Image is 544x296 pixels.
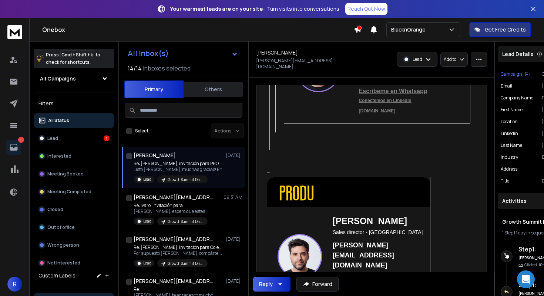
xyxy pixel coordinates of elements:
p: Interested [47,153,71,159]
p: linkedin [501,131,518,137]
button: R [7,277,22,292]
button: Forward [296,277,339,292]
button: Not Interested [34,256,114,270]
button: Get Free Credits [469,22,531,37]
a: Conectemos en LinkedIn [359,98,412,103]
p: Not Interested [47,260,80,266]
span: -- [267,168,270,177]
h1: [PERSON_NAME][EMAIL_ADDRESS][PERSON_NAME][DOMAIN_NAME] [134,277,215,285]
p: [DATE] [226,152,242,158]
a: [PERSON_NAME][EMAIL_ADDRESS][DOMAIN_NAME] [333,242,394,269]
h1: All Campaigns [40,75,76,82]
p: Email [501,83,512,89]
p: Reach Out Now [347,5,385,13]
p: Campaign [501,71,522,77]
span: 14 / 14 [128,64,142,73]
button: Closed [34,202,114,217]
h3: Filters [34,98,114,109]
h1: Onebox [42,25,354,34]
p: [DATE] [226,278,242,284]
p: Company Name [501,95,533,101]
img: logo [7,25,22,39]
button: Others [184,81,243,98]
button: All Status [34,113,114,128]
p: Por supuesto [PERSON_NAME], compártele por [134,250,222,256]
p: Wrong person [47,242,79,248]
p: Add to [444,56,456,62]
h1: [PERSON_NAME][EMAIL_ADDRESS][DOMAIN_NAME] [134,194,215,201]
h1: All Inbox(s) [128,50,169,57]
p: Meeting Booked [47,171,84,177]
span: [PERSON_NAME] [333,216,407,226]
button: Wrong person [34,238,114,253]
button: Interested [34,149,114,164]
p: Re: [PERSON_NAME], invitación para Colegio [134,244,222,250]
button: Meeting Booked [34,167,114,181]
p: Growth Summit Directores mkt [168,261,203,266]
p: 1 [18,137,24,143]
div: 1 [104,135,110,141]
p: Re: [134,286,213,292]
p: Lead [47,135,58,141]
p: Lead [413,56,422,62]
p: Listo [PERSON_NAME], muchas gracias! En [134,167,222,172]
p: Get Free Credits [485,26,526,33]
p: Lead Details [502,50,534,58]
a: Reach Out Now [345,3,387,15]
p: Closed [47,207,63,213]
p: First Name [501,107,523,113]
p: [PERSON_NAME][EMAIL_ADDRESS][DOMAIN_NAME] [256,58,369,70]
button: Primary [124,80,184,98]
button: All Campaigns [34,71,114,86]
span: 1 Step [502,230,513,236]
label: Select [135,128,148,134]
p: Meeting Completed [47,189,91,195]
h1: [PERSON_NAME][EMAIL_ADDRESS][PERSON_NAME][DOMAIN_NAME] [134,236,215,243]
button: Reply [253,277,291,292]
p: Re: lvaro, invitación para [134,203,208,208]
p: Out of office [47,224,75,230]
a: 1 [6,140,21,155]
p: [DATE] [226,236,242,242]
p: location [501,119,518,125]
button: Meeting Completed [34,184,114,199]
p: Re: [PERSON_NAME], invitación para PRODU [134,161,222,167]
h1: [PERSON_NAME] [256,49,298,56]
h3: Inboxes selected [143,64,191,73]
p: – Turn visits into conversations [170,5,339,13]
p: Growth Summit Directores mkt [168,177,203,182]
p: 09:31 AM [224,194,242,200]
button: All Inbox(s) [122,46,244,61]
a: Escríbeme en Whatsapp [359,88,427,94]
p: [PERSON_NAME], espero que estés [134,208,208,214]
p: Lead [143,177,151,182]
button: Campaign [501,71,530,77]
p: BlacknOrange [391,26,429,33]
p: Growth Summit Directores mkt [168,219,203,224]
p: Address [501,166,517,172]
h3: Custom Labels [38,272,75,279]
button: Lead1 [34,131,114,146]
p: Press to check for shortcuts. [46,51,100,66]
strong: Your warmest leads are on your site [170,5,263,12]
h1: [PERSON_NAME] [134,152,176,159]
font: [PERSON_NAME][EMAIL_ADDRESS][DOMAIN_NAME] [333,241,394,269]
div: Open Intercom Messenger [517,270,535,288]
p: title [501,178,509,184]
a: Escríbeme en Whatsapp [333,272,401,278]
p: Lead [143,260,151,266]
p: All Status [48,118,69,124]
p: Last Name [501,142,522,148]
span: Sales director - [GEOGRAPHIC_DATA] [333,229,423,235]
span: Cmd + Shift + k [60,50,94,59]
div: Reply [259,280,273,288]
p: industry [501,154,518,160]
p: Lead [143,218,151,224]
a: [DOMAIN_NAME] [359,108,396,114]
button: Out of office [34,220,114,235]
